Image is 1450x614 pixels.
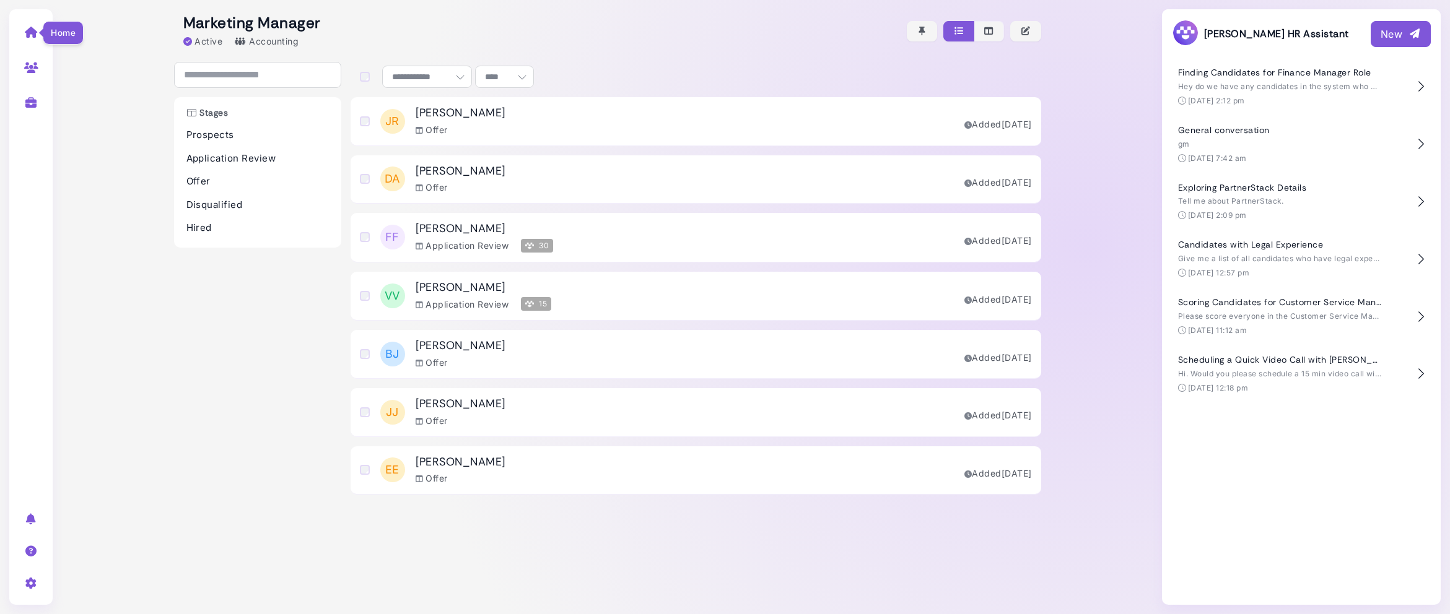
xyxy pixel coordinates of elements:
[1172,173,1431,231] button: Exploring PartnerStack Details Tell me about PartnerStack. [DATE] 2:09 pm
[525,300,534,308] img: Megan Score
[521,239,553,253] span: 30
[1002,352,1032,363] time: Sep 16, 2025
[525,241,534,250] img: Megan Score
[1178,355,1382,365] h4: Scheduling a Quick Video Call with [PERSON_NAME]
[43,21,84,45] div: Home
[416,165,506,178] h3: [PERSON_NAME]
[1188,96,1245,105] time: [DATE] 2:12 pm
[1188,326,1247,335] time: [DATE] 11:12 am
[380,283,405,308] span: VV
[964,351,1032,364] div: Added
[1188,268,1249,277] time: [DATE] 12:57 pm
[1188,210,1247,220] time: [DATE] 2:09 pm
[416,181,448,194] div: Offer
[183,14,321,32] h2: Marketing Manager
[1172,19,1348,48] h3: [PERSON_NAME] HR Assistant
[1381,27,1421,41] div: New
[416,123,448,136] div: Offer
[416,339,506,353] h3: [PERSON_NAME]
[964,118,1032,131] div: Added
[521,297,551,311] span: 15
[380,342,405,366] span: BJ
[416,106,506,120] h3: [PERSON_NAME]
[416,356,448,369] div: Offer
[380,457,405,482] span: EE
[1188,153,1247,163] time: [DATE] 7:42 am
[1178,139,1190,149] span: gm
[1178,297,1382,308] h4: Scoring Candidates for Customer Service Manager Role
[380,400,405,425] span: JJ
[186,221,329,235] p: Hired
[186,175,329,189] p: Offer
[416,222,554,236] h3: [PERSON_NAME]
[180,108,235,118] h3: Stages
[416,298,509,311] div: Application Review
[1178,254,1399,263] span: Give me a list of all candidates who have legal experience.
[964,467,1032,480] div: Added
[380,166,405,191] span: DA
[235,35,299,48] div: Accounting
[964,409,1032,422] div: Added
[1002,177,1032,188] time: Sep 16, 2025
[1002,410,1032,420] time: Sep 16, 2025
[1172,345,1431,403] button: Scheduling a Quick Video Call with [PERSON_NAME] Hi. Would you please schedule a 15 min video cal...
[964,176,1032,189] div: Added
[416,397,506,411] h3: [PERSON_NAME]
[416,456,506,469] h3: [PERSON_NAME]
[1002,119,1032,129] time: Sep 16, 2025
[12,15,51,48] a: Home
[1178,183,1382,193] h4: Exploring PartnerStack Details
[1002,294,1032,305] time: Sep 16, 2025
[1371,21,1431,47] button: New
[183,35,223,48] div: Active
[1178,125,1382,136] h4: General conversation
[964,293,1032,306] div: Added
[1172,288,1431,345] button: Scoring Candidates for Customer Service Manager Role Please score everyone in the Customer Servic...
[380,109,405,134] span: JR
[1178,240,1382,250] h4: Candidates with Legal Experience
[416,414,448,427] div: Offer
[1188,383,1248,392] time: [DATE] 12:18 pm
[1178,196,1284,205] span: Tell me about PartnerStack.
[380,225,405,249] span: FF
[186,198,329,212] p: Disqualified
[1178,311,1408,321] span: Please score everyone in the Customer Service Manager job
[964,234,1032,247] div: Added
[416,281,552,295] h3: [PERSON_NAME]
[1178,67,1382,78] h4: Finding Candidates for Finance Manager Role
[186,152,329,166] p: Application Review
[416,239,509,252] div: Application Review
[1002,468,1032,478] time: Sep 16, 2025
[1172,116,1431,173] button: General conversation gm [DATE] 7:42 am
[1172,230,1431,288] button: Candidates with Legal Experience Give me a list of all candidates who have legal experience. [DAT...
[416,472,448,485] div: Offer
[186,128,329,142] p: Prospects
[1002,235,1032,246] time: Sep 16, 2025
[1172,58,1431,116] button: Finding Candidates for Finance Manager Role Hey do we have any candidates in the system who may b...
